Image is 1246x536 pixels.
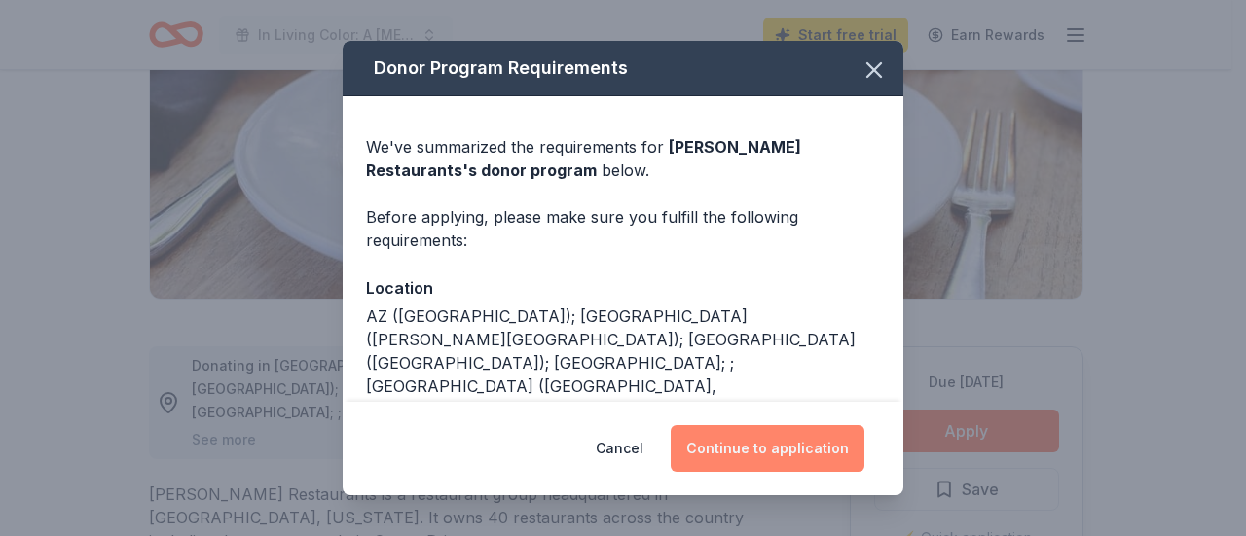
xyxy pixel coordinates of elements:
div: Before applying, please make sure you fulfill the following requirements: [366,205,880,252]
div: Location [366,275,880,301]
button: Continue to application [671,425,864,472]
div: Donor Program Requirements [343,41,903,96]
button: Cancel [596,425,643,472]
div: We've summarized the requirements for below. [366,135,880,182]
